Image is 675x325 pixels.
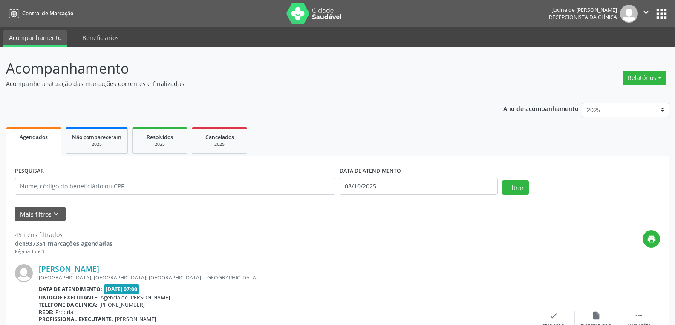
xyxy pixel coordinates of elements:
[39,264,99,274] a: [PERSON_NAME]
[39,301,98,308] b: Telefone da clínica:
[52,209,61,219] i: keyboard_arrow_down
[6,6,73,20] a: Central de Marcação
[643,230,660,248] button: print
[39,294,99,301] b: Unidade executante:
[39,308,54,316] b: Rede:
[147,134,173,141] span: Resolvidos
[20,134,48,141] span: Agendados
[104,284,140,294] span: [DATE] 07:00
[654,6,669,21] button: apps
[22,10,73,17] span: Central de Marcação
[623,71,666,85] button: Relatórios
[620,5,638,23] img: img
[340,178,498,195] input: Selecione um intervalo
[72,134,121,141] span: Não compareceram
[138,141,181,148] div: 2025
[76,30,125,45] a: Beneficiários
[634,311,643,320] i: 
[15,178,335,195] input: Nome, código do beneficiário ou CPF
[641,8,651,17] i: 
[22,239,112,248] strong: 1937351 marcações agendadas
[6,79,470,88] p: Acompanhe a situação das marcações correntes e finalizadas
[15,165,44,178] label: PESQUISAR
[503,103,579,114] p: Ano de acompanhamento
[549,6,617,14] div: Jucineide [PERSON_NAME]
[15,230,112,239] div: 45 itens filtrados
[15,207,66,222] button: Mais filtroskeyboard_arrow_down
[15,239,112,248] div: de
[101,294,170,301] span: Agencia de [PERSON_NAME]
[549,311,558,320] i: check
[39,316,113,323] b: Profissional executante:
[502,180,529,195] button: Filtrar
[647,234,656,244] i: print
[340,165,401,178] label: DATA DE ATENDIMENTO
[3,30,67,47] a: Acompanhamento
[549,14,617,21] span: Recepcionista da clínica
[15,248,112,255] div: Página 1 de 3
[15,264,33,282] img: img
[6,58,470,79] p: Acompanhamento
[115,316,156,323] span: [PERSON_NAME]
[55,308,73,316] span: Própria
[198,141,241,148] div: 2025
[205,134,234,141] span: Cancelados
[39,274,532,281] div: [GEOGRAPHIC_DATA], [GEOGRAPHIC_DATA], [GEOGRAPHIC_DATA] - [GEOGRAPHIC_DATA]
[99,301,145,308] span: [PHONE_NUMBER]
[591,311,601,320] i: insert_drive_file
[39,285,102,293] b: Data de atendimento:
[72,141,121,148] div: 2025
[638,5,654,23] button: 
